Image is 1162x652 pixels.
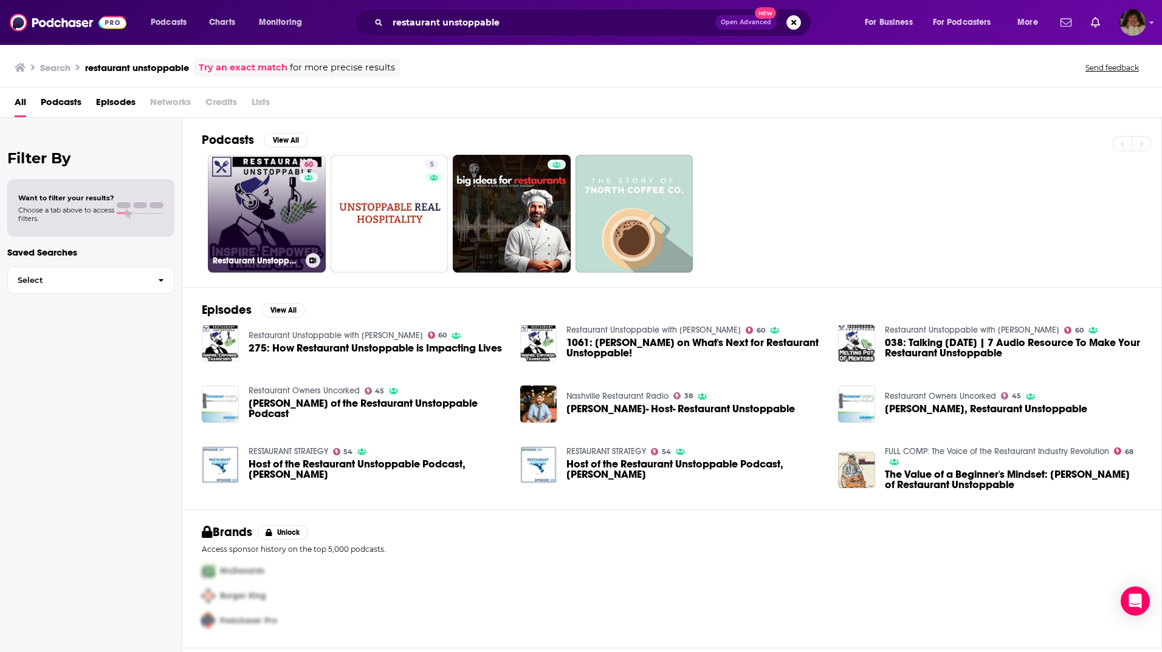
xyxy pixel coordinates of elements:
[684,393,693,399] span: 38
[438,333,447,338] span: 60
[40,62,70,73] h3: Search
[885,338,1142,358] span: 038: Talking [DATE] | 7 Audio Resource To Make Your Restaurant Unstoppable
[213,256,301,266] h3: Restaurant Unstoppable with [PERSON_NAME]
[925,13,1009,32] button: open menu
[375,389,384,394] span: 45
[1086,12,1105,33] a: Show notifications dropdown
[18,206,114,223] span: Choose a tab above to access filters.
[428,331,447,339] a: 60
[721,19,771,25] span: Open Advanced
[202,325,239,362] img: 275: How Restaurant Unstoppable is Impacting Lives
[264,133,308,148] button: View All
[7,149,174,167] h2: Filter By
[715,15,777,30] button: Open AdvancedNew
[220,616,277,626] span: Podchaser Pro
[197,583,220,608] img: Second Pro Logo
[257,525,309,540] button: Unlock
[746,327,765,334] a: 60
[520,446,557,483] img: Host of the Restaurant Unstoppable Podcast, Eric Cacciatore
[885,391,996,401] a: Restaurant Owners Uncorked
[249,446,328,457] a: RESTAURANT STRATEGY
[304,159,313,171] span: 60
[249,385,360,396] a: Restaurant Owners Uncorked
[259,14,302,31] span: Monitoring
[425,160,439,169] a: 5
[10,11,126,34] a: Podchaser - Follow, Share and Rate Podcasts
[933,14,991,31] span: For Podcasters
[1082,63,1143,73] button: Send feedback
[1119,9,1146,36] span: Logged in as angelport
[18,194,114,202] span: Want to filter your results?
[1009,13,1053,32] button: open menu
[343,449,352,455] span: 54
[8,276,148,284] span: Select
[202,302,252,318] h2: Episodes
[331,155,449,273] a: 5
[566,338,823,358] a: 1061: Eric Cacciatore on What's Next for Restaurant Unstoppable!
[142,13,202,32] button: open menu
[209,14,235,31] span: Charts
[197,559,220,583] img: First Pro Logo
[1119,9,1146,36] button: Show profile menu
[85,62,189,73] h3: restaurant unstoppable
[300,160,318,169] a: 60
[885,404,1087,414] a: Eric Cacciatore, Restaurant Unstoppable
[1119,9,1146,36] img: User Profile
[838,452,875,489] img: The Value of a Beginner's Mindset: Eric Cacciatore of Restaurant Unstoppable
[566,404,795,414] span: [PERSON_NAME]- Host- Restaurant Unstoppable
[885,469,1142,490] span: The Value of a Beginner's Mindset: [PERSON_NAME] of Restaurant Unstoppable
[250,13,318,32] button: open menu
[1121,586,1150,616] div: Open Intercom Messenger
[651,448,671,455] a: 54
[202,132,254,148] h2: Podcasts
[566,459,823,480] a: Host of the Restaurant Unstoppable Podcast, Eric Cacciatore
[205,92,237,117] span: Credits
[15,92,26,117] a: All
[865,14,913,31] span: For Business
[566,404,795,414] a: Eric Cacciatore- Host- Restaurant Unstoppable
[520,385,557,423] img: Eric Cacciatore- Host- Restaurant Unstoppable
[202,302,305,318] a: EpisodesView All
[1012,393,1021,399] span: 45
[249,330,423,341] a: Restaurant Unstoppable with Eric Cacciatore
[757,328,765,333] span: 60
[150,92,191,117] span: Networks
[366,8,823,36] div: Search podcasts, credits, & more...
[365,387,385,395] a: 45
[202,385,239,423] img: Eric Cacciatore of the Restaurant Unstoppable Podcast
[202,446,239,483] img: Host of the Restaurant Unstoppable Podcast, Eric Cacciatore
[1001,392,1021,399] a: 45
[41,92,81,117] span: Podcasts
[755,7,777,19] span: New
[7,267,174,294] button: Select
[290,61,395,75] span: for more precise results
[885,446,1109,457] a: FULL COMP: The Voice of the Restaurant Industry Revolution
[885,469,1142,490] a: The Value of a Beginner's Mindset: Eric Cacciatore of Restaurant Unstoppable
[566,325,741,335] a: Restaurant Unstoppable with Eric Cacciatore
[838,385,875,423] img: Eric Cacciatore, Restaurant Unstoppable
[520,325,557,362] img: 1061: Eric Cacciatore on What's Next for Restaurant Unstoppable!
[252,92,270,117] span: Lists
[1056,12,1076,33] a: Show notifications dropdown
[249,398,506,419] span: [PERSON_NAME] of the Restaurant Unstoppable Podcast
[249,343,502,353] a: 275: How Restaurant Unstoppable is Impacting Lives
[388,13,715,32] input: Search podcasts, credits, & more...
[856,13,928,32] button: open menu
[838,325,875,362] img: 038: Talking Tuesday | 7 Audio Resource To Make Your Restaurant Unstoppable
[885,338,1142,358] a: 038: Talking Tuesday | 7 Audio Resource To Make Your Restaurant Unstoppable
[1075,328,1084,333] span: 60
[199,61,287,75] a: Try an exact match
[662,449,671,455] span: 54
[96,92,136,117] span: Episodes
[430,159,434,171] span: 5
